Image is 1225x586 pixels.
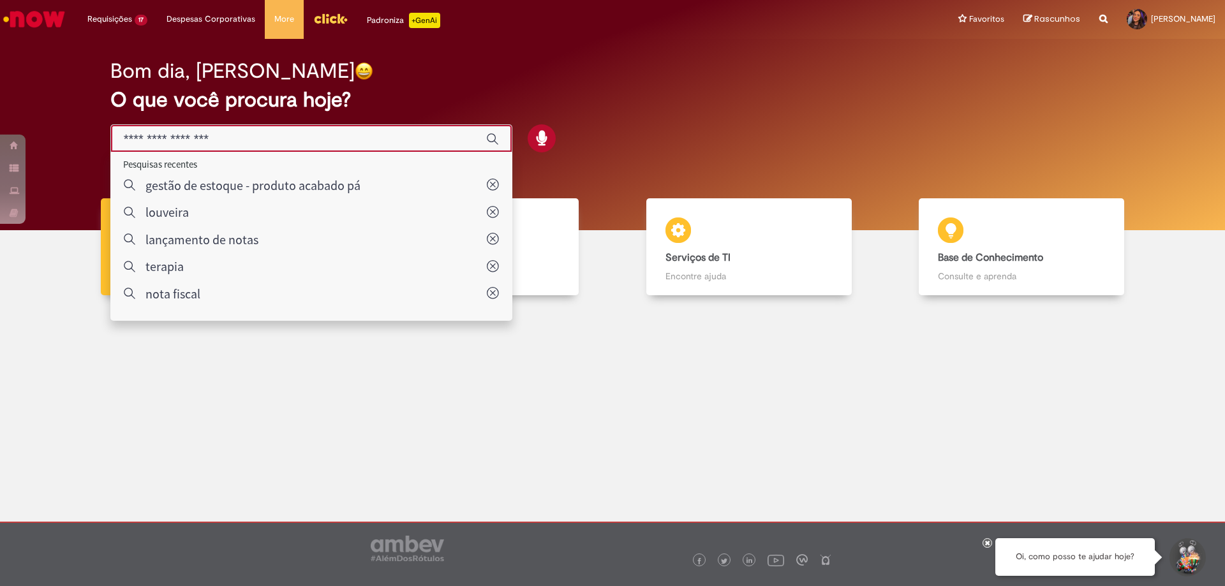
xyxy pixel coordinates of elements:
[1023,13,1080,26] a: Rascunhos
[67,198,340,296] a: Tirar dúvidas Tirar dúvidas com Lupi Assist e Gen Ai
[367,13,440,28] div: Padroniza
[355,62,373,80] img: happy-face.png
[665,270,833,282] p: Encontre ajuda
[886,198,1159,296] a: Base de Conhecimento Consulte e aprenda
[768,552,784,568] img: logo_footer_youtube.png
[87,13,132,26] span: Requisições
[995,538,1155,576] div: Oi, como posso te ajudar hoje?
[969,13,1004,26] span: Favoritos
[820,554,831,566] img: logo_footer_naosei.png
[371,536,444,561] img: logo_footer_ambev_rotulo_gray.png
[938,251,1043,264] b: Base de Conhecimento
[135,15,147,26] span: 17
[665,251,731,264] b: Serviços de TI
[1034,13,1080,25] span: Rascunhos
[110,89,1115,111] h2: O que você procura hoje?
[110,60,355,82] h2: Bom dia, [PERSON_NAME]
[796,554,808,566] img: logo_footer_workplace.png
[274,13,294,26] span: More
[409,13,440,28] p: +GenAi
[721,558,727,564] img: logo_footer_twitter.png
[167,13,255,26] span: Despesas Corporativas
[1,6,67,32] img: ServiceNow
[746,557,753,565] img: logo_footer_linkedin.png
[1151,13,1215,24] span: [PERSON_NAME]
[313,9,348,28] img: click_logo_yellow_360x200.png
[696,558,702,564] img: logo_footer_facebook.png
[1168,538,1206,576] button: Iniciar Conversa de Suporte
[612,198,886,296] a: Serviços de TI Encontre ajuda
[938,270,1105,282] p: Consulte e aprenda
